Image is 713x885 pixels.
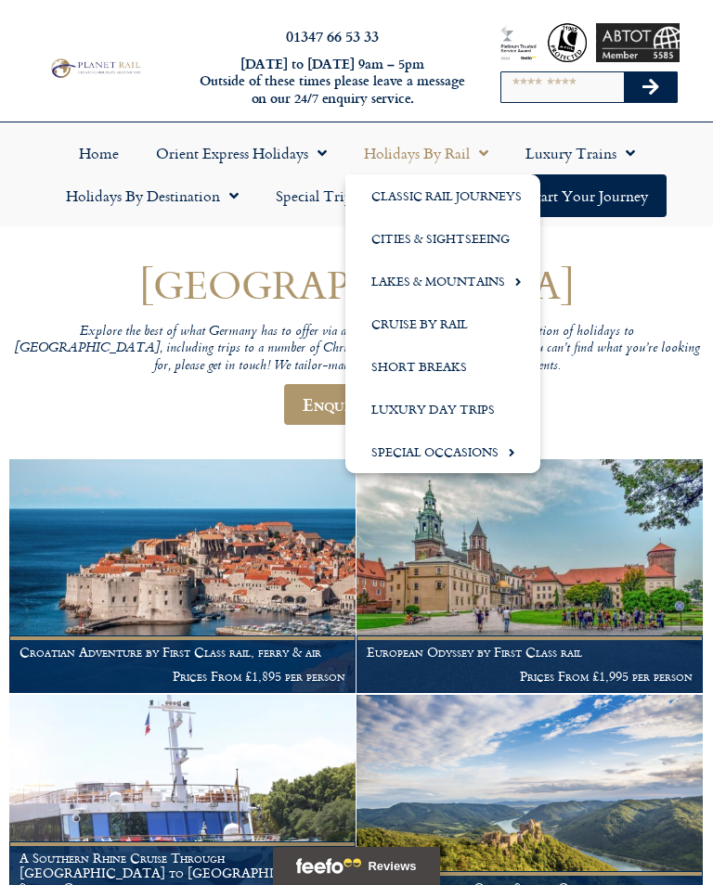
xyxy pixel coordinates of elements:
[624,72,678,102] button: Search
[47,174,257,217] a: Holidays by Destination
[19,669,345,684] p: Prices From £1,895 per person
[345,388,540,430] a: Luxury Day Trips
[356,459,704,693] a: European Odyssey by First Class rail Prices From £1,995 per person
[511,174,667,217] a: Start your Journey
[286,25,379,46] a: 01347 66 53 33
[19,645,345,660] h1: Croatian Adventure by First Class rail, ferry & air
[345,174,540,217] a: Classic Rail Journeys
[345,174,540,473] ul: Holidays by Rail
[345,345,540,388] a: Short Breaks
[345,132,507,174] a: Holidays by Rail
[367,645,693,660] h1: European Odyssey by First Class rail
[47,57,143,80] img: Planet Rail Train Holidays Logo
[9,132,704,217] nav: Menu
[345,430,540,473] a: Special Occasions
[507,132,654,174] a: Luxury Trains
[9,324,704,376] p: Explore the best of what Germany has to offer via a unique rail journey. Below are a selection of...
[60,132,137,174] a: Home
[137,132,345,174] a: Orient Express Holidays
[367,669,693,684] p: Prices From £1,995 per person
[345,217,540,260] a: Cities & Sightseeing
[284,384,429,425] a: Enquire Now
[345,302,540,345] a: Cruise by Rail
[257,174,395,217] a: Special Trips
[195,56,471,108] h6: [DATE] to [DATE] 9am – 5pm Outside of these times please leave a message on our 24/7 enquiry serv...
[9,263,704,306] h1: [GEOGRAPHIC_DATA]
[345,260,540,302] a: Lakes & Mountains
[9,459,356,693] a: Croatian Adventure by First Class rail, ferry & air Prices From £1,895 per person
